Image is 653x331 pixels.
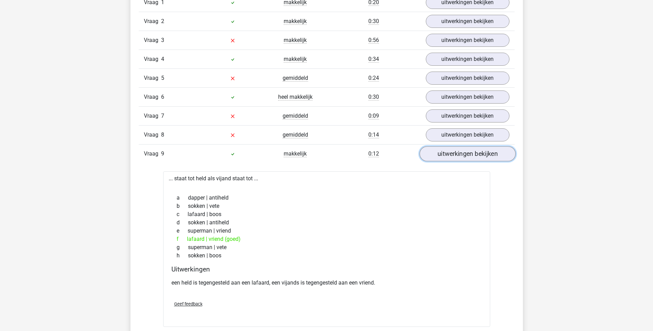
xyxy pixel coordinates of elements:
div: ... staat tot held als vijand staat tot ... [163,171,490,327]
span: gemiddeld [283,131,308,138]
div: superman | vriend [171,227,482,235]
h4: Uitwerkingen [171,265,482,273]
span: 7 [161,113,164,119]
span: 6 [161,94,164,100]
a: uitwerkingen bekijken [426,34,509,47]
span: Vraag [144,17,161,25]
span: 5 [161,75,164,81]
p: een held is tegengesteld aan een lafaard, een vijands is tegengesteld aan een vriend. [171,279,482,287]
span: Vraag [144,131,161,139]
div: lafaard | vriend (goed) [171,235,482,243]
span: 0:09 [368,113,379,119]
a: uitwerkingen bekijken [426,72,509,85]
span: Vraag [144,55,161,63]
span: 0:24 [368,75,379,82]
span: c [177,210,188,218]
span: 9 [161,150,164,157]
div: sokken | antiheld [171,218,482,227]
span: gemiddeld [283,113,308,119]
span: 8 [161,131,164,138]
span: a [177,194,188,202]
span: e [177,227,188,235]
span: gemiddeld [283,75,308,82]
span: d [177,218,188,227]
span: 0:34 [368,56,379,63]
div: lafaard | boos [171,210,482,218]
a: uitwerkingen bekijken [419,146,515,161]
div: dapper | antiheld [171,194,482,202]
span: 4 [161,56,164,62]
span: Vraag [144,93,161,101]
a: uitwerkingen bekijken [426,90,509,104]
a: uitwerkingen bekijken [426,15,509,28]
span: 0:30 [368,18,379,25]
a: uitwerkingen bekijken [426,53,509,66]
span: makkelijk [284,18,307,25]
span: heel makkelijk [278,94,313,100]
a: uitwerkingen bekijken [426,109,509,122]
span: 2 [161,18,164,24]
span: 0:56 [368,37,379,44]
span: Vraag [144,36,161,44]
div: sokken | boos [171,252,482,260]
span: Vraag [144,112,161,120]
span: 3 [161,37,164,43]
div: sokken | vete [171,202,482,210]
span: Vraag [144,74,161,82]
span: f [177,235,187,243]
span: Vraag [144,150,161,158]
span: makkelijk [284,56,307,63]
span: Geef feedback [174,301,202,307]
span: 0:30 [368,94,379,100]
span: makkelijk [284,150,307,157]
div: superman | vete [171,243,482,252]
span: g [177,243,188,252]
span: b [177,202,188,210]
span: makkelijk [284,37,307,44]
a: uitwerkingen bekijken [426,128,509,141]
span: 0:14 [368,131,379,138]
span: h [177,252,188,260]
span: 0:12 [368,150,379,157]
